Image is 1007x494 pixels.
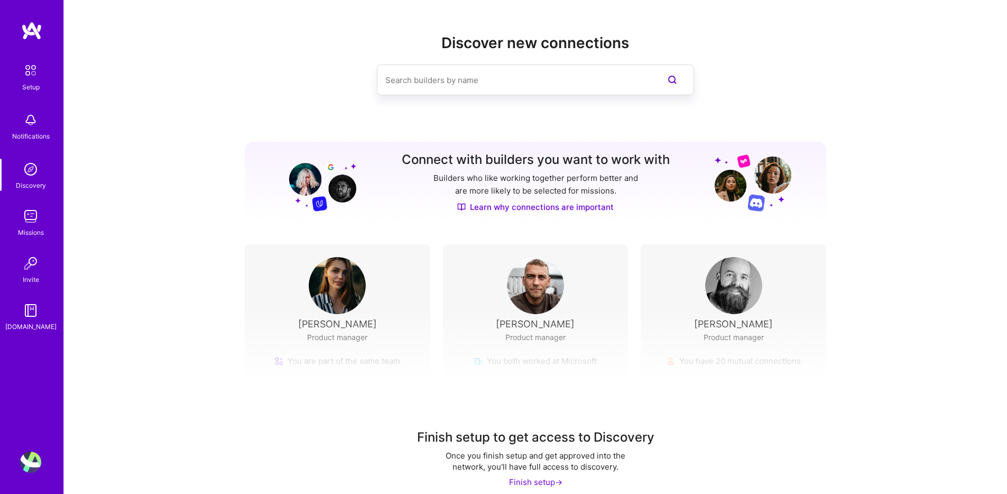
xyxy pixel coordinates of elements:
img: Invite [20,253,41,274]
input: Search builders by name [385,67,643,94]
img: Discover [457,203,466,212]
div: Setup [22,81,40,93]
img: teamwork [20,206,41,227]
img: User Avatar [705,257,762,314]
div: Discovery [16,180,46,191]
img: logo [21,21,42,40]
div: Missions [18,227,44,238]
div: Notifications [12,131,50,142]
p: Builders who like working together perform better and are more likely to be selected for missions. [431,172,640,197]
div: Finish setup -> [509,477,562,488]
img: discovery [20,159,41,180]
div: [DOMAIN_NAME] [5,321,57,332]
div: Finish setup to get access to Discovery [417,429,654,446]
img: User Avatar [507,257,564,314]
img: setup [20,59,42,81]
i: icon SearchPurple [666,74,679,86]
img: Grow your network [715,154,791,212]
a: Learn why connections are important [457,202,614,213]
img: guide book [20,300,41,321]
a: User Avatar [17,452,44,473]
div: Invite [23,274,39,285]
h3: Connect with builders you want to work with [402,152,670,168]
img: bell [20,109,41,131]
img: Grow your network [280,153,356,212]
div: Once you finish setup and get approved into the network, you'll have full access to discovery. [430,450,641,472]
h2: Discover new connections [245,34,826,52]
img: User Avatar [20,452,41,473]
img: User Avatar [309,257,366,314]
